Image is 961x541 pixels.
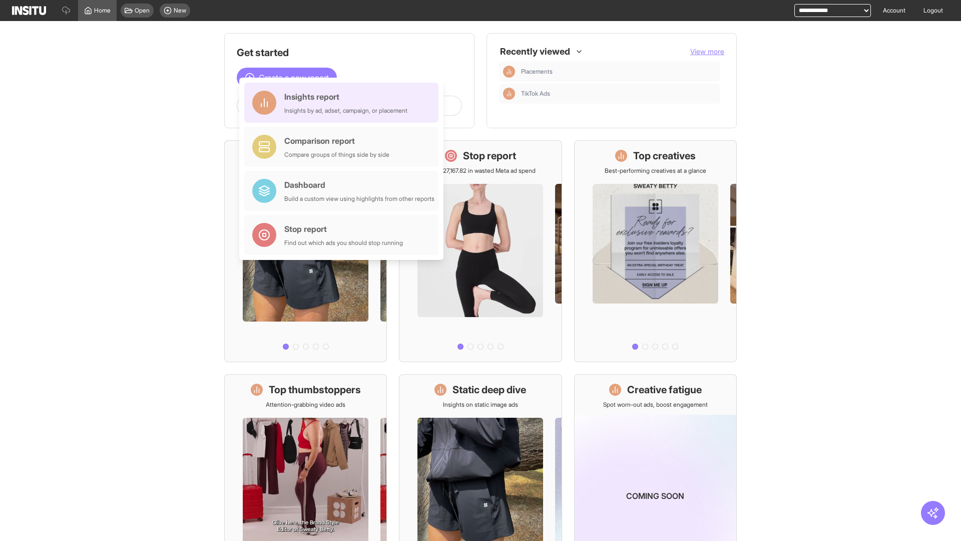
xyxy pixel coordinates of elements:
span: TikTok Ads [521,90,550,98]
h1: Get started [237,46,462,60]
div: Build a custom view using highlights from other reports [284,195,434,203]
span: New [174,7,186,15]
div: Dashboard [284,179,434,191]
p: Attention-grabbing video ads [266,401,345,409]
a: What's live nowSee all active ads instantly [224,140,387,362]
div: Compare groups of things side by side [284,151,389,159]
div: Insights report [284,91,407,103]
div: Find out which ads you should stop running [284,239,403,247]
h1: Static deep dive [452,383,526,397]
button: Create a new report [237,68,337,88]
div: Stop report [284,223,403,235]
div: Insights [503,88,515,100]
span: View more [690,47,724,56]
a: Stop reportSave £27,167.82 in wasted Meta ad spend [399,140,562,362]
img: Logo [12,6,46,15]
p: Save £27,167.82 in wasted Meta ad spend [425,167,536,175]
div: Comparison report [284,135,389,147]
h1: Stop report [463,149,516,163]
span: Open [135,7,150,15]
div: Insights [503,66,515,78]
span: TikTok Ads [521,90,716,98]
p: Insights on static image ads [443,401,518,409]
a: Top creativesBest-performing creatives at a glance [574,140,737,362]
span: Create a new report [259,72,329,84]
span: Placements [521,68,553,76]
button: View more [690,47,724,57]
h1: Top creatives [633,149,696,163]
p: Best-performing creatives at a glance [605,167,706,175]
span: Home [94,7,111,15]
h1: Top thumbstoppers [269,383,361,397]
div: Insights by ad, adset, campaign, or placement [284,107,407,115]
span: Placements [521,68,716,76]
